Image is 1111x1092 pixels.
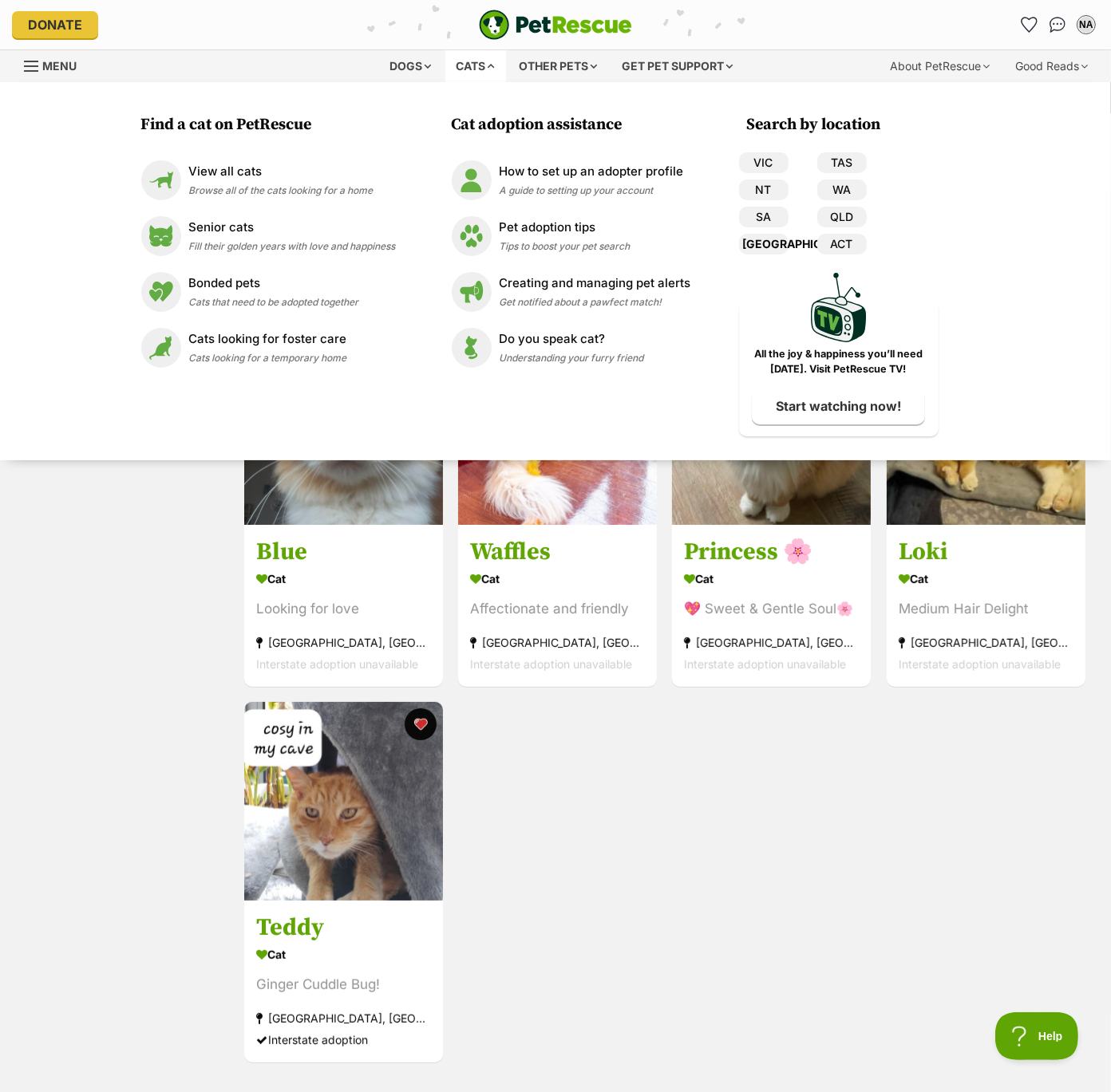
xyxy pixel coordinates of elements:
img: Do you speak cat? [452,328,492,368]
a: Creating and managing pet alerts Creating and managing pet alerts Get notified about a pawfect ma... [452,272,691,312]
img: Pet adoption tips [452,216,492,256]
div: Dogs [379,50,443,82]
img: Creating and managing pet alerts [452,272,492,312]
div: Cat [899,567,1073,590]
iframe: Help Scout Beacon - Open [995,1012,1079,1060]
a: How to set up an adopter profile How to set up an adopter profile A guide to setting up your account [452,160,691,200]
h3: Princess 🌸 [684,537,859,567]
h3: Waffles [470,537,645,567]
a: Pet adoption tips Pet adoption tips Tips to boost your pet search [452,216,691,256]
p: All the joy & happiness you’ll need [DATE]. Visit PetRescue TV! [751,347,927,377]
a: Conversations [1045,12,1070,37]
img: Bonded pets [141,272,181,312]
div: Get pet support [611,50,745,82]
button: favourite [405,708,437,740]
a: Donate [12,11,98,38]
img: Teddy [244,702,443,901]
a: Start watching now! [752,388,925,424]
img: chat-41dd97257d64d25036548639549fe6c8038ab92f7586957e7f3b1b290dea8141.svg [1050,17,1066,33]
h3: Teddy [256,913,431,943]
span: Interstate adoption unavailable [899,657,1061,671]
a: Favourites [1016,12,1042,37]
span: Interstate adoption unavailable [470,657,632,671]
div: Affectionate and friendly [470,598,645,620]
p: View all cats [189,163,374,181]
p: Pet adoption tips [500,219,631,237]
div: Cat [256,567,431,590]
div: Ginger Cuddle Bug! [256,974,431,995]
div: [GEOGRAPHIC_DATA], [GEOGRAPHIC_DATA] [256,632,431,653]
h3: Loki [899,537,1073,567]
div: Cats [445,50,506,82]
h3: Cat adoption assistance [452,114,699,136]
div: [GEOGRAPHIC_DATA], [GEOGRAPHIC_DATA] [256,1007,431,1029]
h3: Blue [256,537,431,567]
h3: Find a cat on PetRescue [141,114,404,136]
img: How to set up an adopter profile [452,160,492,200]
a: Bonded pets Bonded pets Cats that need to be adopted together [141,272,396,312]
a: Blue Cat Looking for love [GEOGRAPHIC_DATA], [GEOGRAPHIC_DATA] Interstate adoption unavailable fa... [244,525,443,687]
div: [GEOGRAPHIC_DATA], [GEOGRAPHIC_DATA] [899,632,1073,653]
div: Cat [684,567,859,590]
p: How to set up an adopter profile [500,163,684,181]
div: About PetRescue [879,50,1001,82]
a: Princess 🌸 Cat 💖 Sweet & Gentle Soul🌸 [GEOGRAPHIC_DATA], [GEOGRAPHIC_DATA] Interstate adoption un... [672,525,871,687]
span: A guide to setting up your account [500,184,654,196]
div: [GEOGRAPHIC_DATA], [GEOGRAPHIC_DATA] [470,632,645,653]
button: My account [1073,12,1099,37]
a: [GEOGRAPHIC_DATA] [739,234,789,254]
div: NA [1078,17,1094,33]
a: ACT [817,234,867,254]
img: View all cats [141,160,181,200]
img: Senior cats [141,216,181,256]
div: Cat [256,943,431,966]
p: Creating and managing pet alerts [500,274,691,293]
a: Waffles Cat Affectionate and friendly [GEOGRAPHIC_DATA], [GEOGRAPHIC_DATA] Interstate adoption un... [458,525,657,687]
a: PetRescue [479,10,632,40]
span: Fill their golden years with love and happiness [189,240,396,252]
div: Good Reads [1004,50,1099,82]
div: [GEOGRAPHIC_DATA], [GEOGRAPHIC_DATA] [684,632,859,653]
img: Cats looking for foster care [141,328,181,368]
a: NT [739,179,789,200]
a: Loki Cat Medium Hair Delight [GEOGRAPHIC_DATA], [GEOGRAPHIC_DATA] Interstate adoption unavailable... [887,525,1085,687]
span: Browse all of the cats looking for a home [189,184,374,196]
div: 💖 Sweet & Gentle Soul🌸 [684,598,859,620]
img: PetRescue TV logo [811,273,867,342]
span: Tips to boost your pet search [500,240,631,252]
div: Cat [470,567,645,590]
img: logo-e224e6f780fb5917bec1dbf3a21bbac754714ae5b6737aabdf751b685950b380.svg [479,10,632,40]
p: Do you speak cat? [500,330,644,349]
span: Cats looking for a temporary home [189,352,347,364]
span: Interstate adoption unavailable [684,657,846,671]
div: Other pets [508,50,609,82]
span: Understanding your furry friend [500,352,644,364]
div: Interstate adoption [256,1029,431,1051]
a: Teddy Cat Ginger Cuddle Bug! [GEOGRAPHIC_DATA], [GEOGRAPHIC_DATA] Interstate adoption favourite [244,901,443,1062]
a: TAS [817,152,867,173]
span: Interstate adoption unavailable [256,657,418,671]
p: Bonded pets [189,274,359,293]
a: Cats looking for foster care Cats looking for foster care Cats looking for a temporary home [141,328,396,368]
a: Senior cats Senior cats Fill their golden years with love and happiness [141,216,396,256]
div: Medium Hair Delight [899,598,1073,620]
a: QLD [817,207,867,227]
a: Do you speak cat? Do you speak cat? Understanding your furry friend [452,328,691,368]
span: Menu [42,59,77,73]
a: Menu [24,50,88,79]
p: Senior cats [189,219,396,237]
span: Get notified about a pawfect match! [500,296,662,308]
a: SA [739,207,789,227]
a: WA [817,179,867,200]
a: VIC [739,152,789,173]
ul: Account quick links [1016,12,1099,37]
p: Cats looking for foster care [189,330,347,349]
span: Cats that need to be adopted together [189,296,359,308]
div: Looking for love [256,598,431,620]
h3: Search by location [747,114,939,136]
a: View all cats View all cats Browse all of the cats looking for a home [141,160,396,200]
